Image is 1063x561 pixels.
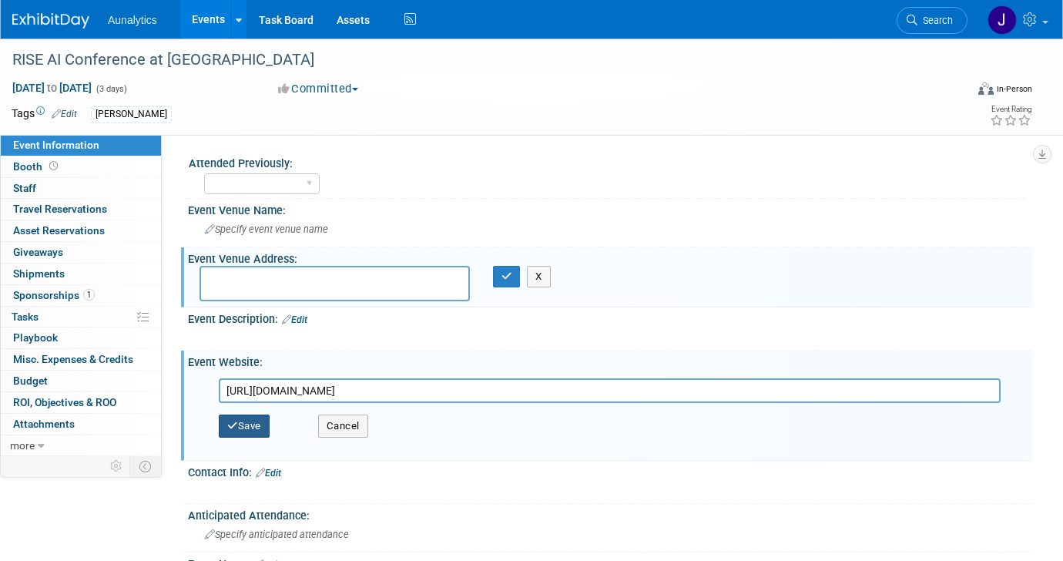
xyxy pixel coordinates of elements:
span: Shipments [13,267,65,280]
div: Event Venue Address: [188,247,1032,267]
span: Budget [13,375,48,387]
div: Contact Info: [188,461,1032,481]
div: Event Description: [188,307,1032,328]
button: Save [219,415,270,438]
img: ExhibitDay [12,13,89,29]
button: X [527,266,551,287]
input: Enter URL [219,378,1001,403]
span: Specify anticipated attendance [205,529,349,540]
div: RISE AI Conference at [GEOGRAPHIC_DATA] [7,46,945,74]
a: Shipments [1,264,161,284]
span: Playbook [13,331,58,344]
span: Event Information [13,139,99,151]
span: Staff [13,182,36,194]
span: Aunalytics [108,14,157,26]
span: Attachments [13,418,75,430]
button: Cancel [318,415,368,438]
a: more [1,435,161,456]
td: Tags [12,106,77,123]
span: Booth not reserved yet [46,160,61,172]
span: Specify event venue name [205,223,328,235]
a: Asset Reservations [1,220,161,241]
div: Event Format [881,80,1032,103]
div: In-Person [996,83,1032,95]
span: (3 days) [95,84,127,94]
a: Edit [52,109,77,119]
td: Personalize Event Tab Strip [103,456,130,476]
a: Sponsorships1 [1,285,161,306]
a: Event Information [1,135,161,156]
div: Anticipated Attendance: [188,504,1032,523]
a: Attachments [1,414,161,435]
span: more [10,439,35,452]
a: Booth [1,156,161,177]
span: Search [917,15,953,26]
div: Event Rating [990,106,1031,113]
a: Search [897,7,967,34]
span: Tasks [12,311,39,323]
span: Sponsorships [13,289,95,301]
a: Tasks [1,307,161,328]
span: Misc. Expenses & Credits [13,353,133,365]
span: [DATE] [DATE] [12,81,92,95]
a: ROI, Objectives & ROO [1,392,161,413]
a: Edit [256,468,281,479]
span: 1 [83,289,95,301]
a: Staff [1,178,161,199]
span: ROI, Objectives & ROO [13,396,116,408]
a: Misc. Expenses & Credits [1,349,161,370]
a: Edit [282,314,307,325]
span: Booth [13,160,61,173]
span: Travel Reservations [13,203,107,215]
span: Giveaways [13,246,63,258]
a: Playbook [1,328,161,348]
div: [PERSON_NAME] [91,106,172,123]
div: Event Venue Name: [188,199,1032,218]
td: Toggle Event Tabs [130,456,162,476]
div: Attended Previously: [189,152,1025,171]
div: Event Website: [188,351,1032,370]
img: Format-Inperson.png [978,82,994,95]
a: Budget [1,371,161,391]
a: Giveaways [1,242,161,263]
img: Julie Grisanti-Cieslak [988,5,1017,35]
button: Committed [273,81,364,97]
a: Travel Reservations [1,199,161,220]
span: Asset Reservations [13,224,105,237]
span: to [45,82,59,94]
